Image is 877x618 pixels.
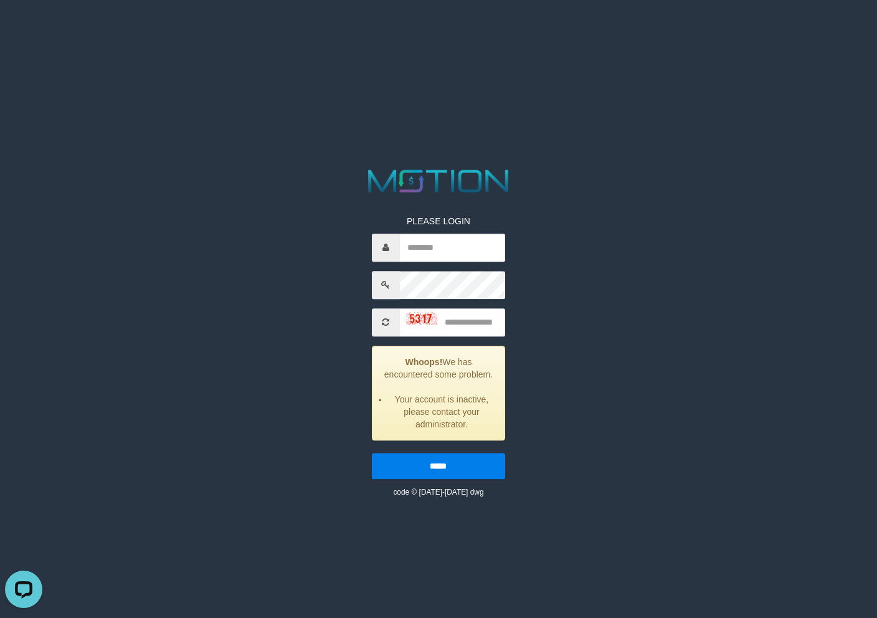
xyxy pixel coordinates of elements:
[406,312,437,325] img: captcha
[372,346,506,440] div: We has encountered some problem.
[372,215,506,227] p: PLEASE LOGIN
[388,393,496,430] li: Your account is inactive, please contact your administrator.
[5,5,42,42] button: Open LiveChat chat widget
[405,357,442,367] strong: Whoops!
[393,488,483,497] small: code © [DATE]-[DATE] dwg
[362,166,515,196] img: MOTION_logo.png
